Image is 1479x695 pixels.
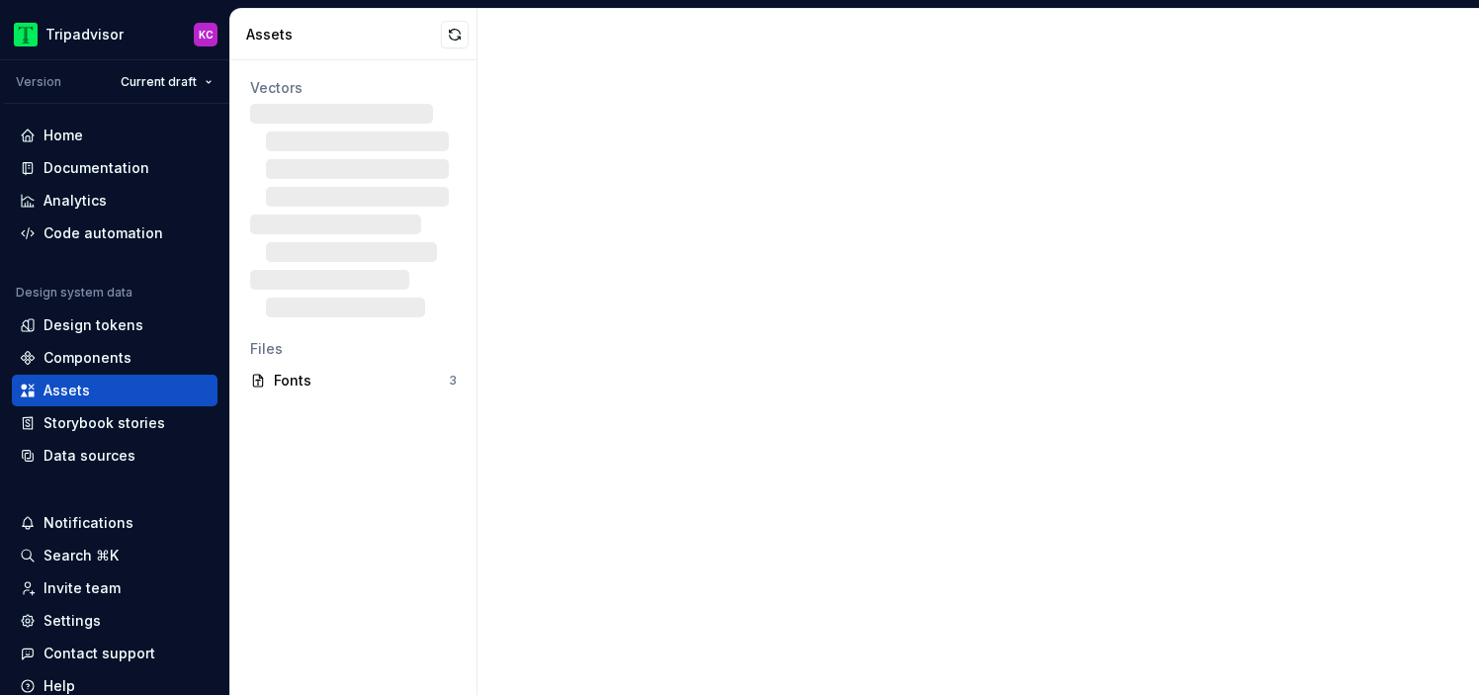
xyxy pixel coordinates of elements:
button: TripadvisorKC [4,13,225,55]
a: Documentation [12,152,217,184]
div: Search ⌘K [43,546,119,565]
a: Storybook stories [12,407,217,439]
div: Contact support [43,644,155,663]
a: Components [12,342,217,374]
div: Design tokens [43,315,143,335]
div: Tripadvisor [45,25,124,44]
a: Code automation [12,217,217,249]
a: Design tokens [12,309,217,341]
div: KC [199,27,214,43]
button: Contact support [12,638,217,669]
div: Home [43,126,83,145]
div: Components [43,348,131,368]
button: Notifications [12,507,217,539]
div: Code automation [43,223,163,243]
div: Analytics [43,191,107,211]
div: Data sources [43,446,135,466]
div: Design system data [16,285,132,301]
a: Analytics [12,185,217,217]
div: Assets [43,381,90,400]
a: Invite team [12,572,217,604]
a: Home [12,120,217,151]
img: 0ed0e8b8-9446-497d-bad0-376821b19aa5.png [14,23,38,46]
a: Fonts3 [242,365,465,396]
a: Settings [12,605,217,637]
span: Current draft [121,74,197,90]
div: Settings [43,611,101,631]
div: Fonts [274,371,449,391]
div: 3 [449,373,457,389]
a: Assets [12,375,217,406]
div: Version [16,74,61,90]
div: Notifications [43,513,133,533]
div: Invite team [43,578,121,598]
div: Vectors [250,78,457,98]
a: Data sources [12,440,217,472]
div: Files [250,339,457,359]
div: Documentation [43,158,149,178]
button: Search ⌘K [12,540,217,571]
div: Assets [246,25,441,44]
div: Storybook stories [43,413,165,433]
button: Current draft [112,68,221,96]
